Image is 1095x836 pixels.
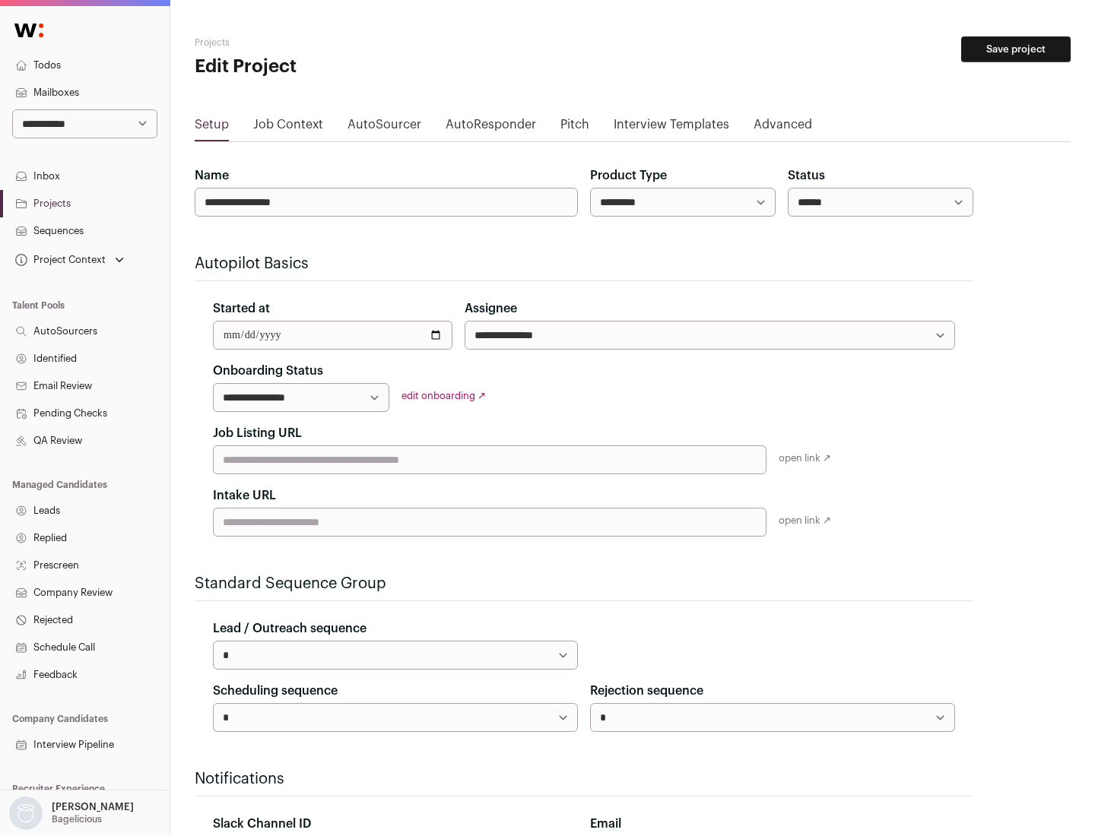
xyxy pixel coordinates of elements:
[195,116,229,140] a: Setup
[52,801,134,813] p: [PERSON_NAME]
[590,682,703,700] label: Rejection sequence
[401,391,486,401] a: edit onboarding ↗
[195,166,229,185] label: Name
[195,768,973,790] h2: Notifications
[465,299,517,318] label: Assignee
[6,15,52,46] img: Wellfound
[446,116,536,140] a: AutoResponder
[213,682,338,700] label: Scheduling sequence
[195,253,973,274] h2: Autopilot Basics
[9,796,43,830] img: nopic.png
[961,36,1071,62] button: Save project
[6,796,137,830] button: Open dropdown
[754,116,812,140] a: Advanced
[348,116,421,140] a: AutoSourcer
[560,116,589,140] a: Pitch
[590,815,955,833] div: Email
[253,116,323,140] a: Job Context
[195,36,487,49] h2: Projects
[590,166,667,185] label: Product Type
[213,299,270,318] label: Started at
[213,362,323,380] label: Onboarding Status
[213,486,276,505] label: Intake URL
[213,619,367,638] label: Lead / Outreach sequence
[213,424,302,442] label: Job Listing URL
[52,813,102,825] p: Bagelicious
[788,166,825,185] label: Status
[195,573,973,594] h2: Standard Sequence Group
[12,254,106,266] div: Project Context
[195,55,487,79] h1: Edit Project
[614,116,729,140] a: Interview Templates
[213,815,311,833] label: Slack Channel ID
[12,249,127,271] button: Open dropdown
